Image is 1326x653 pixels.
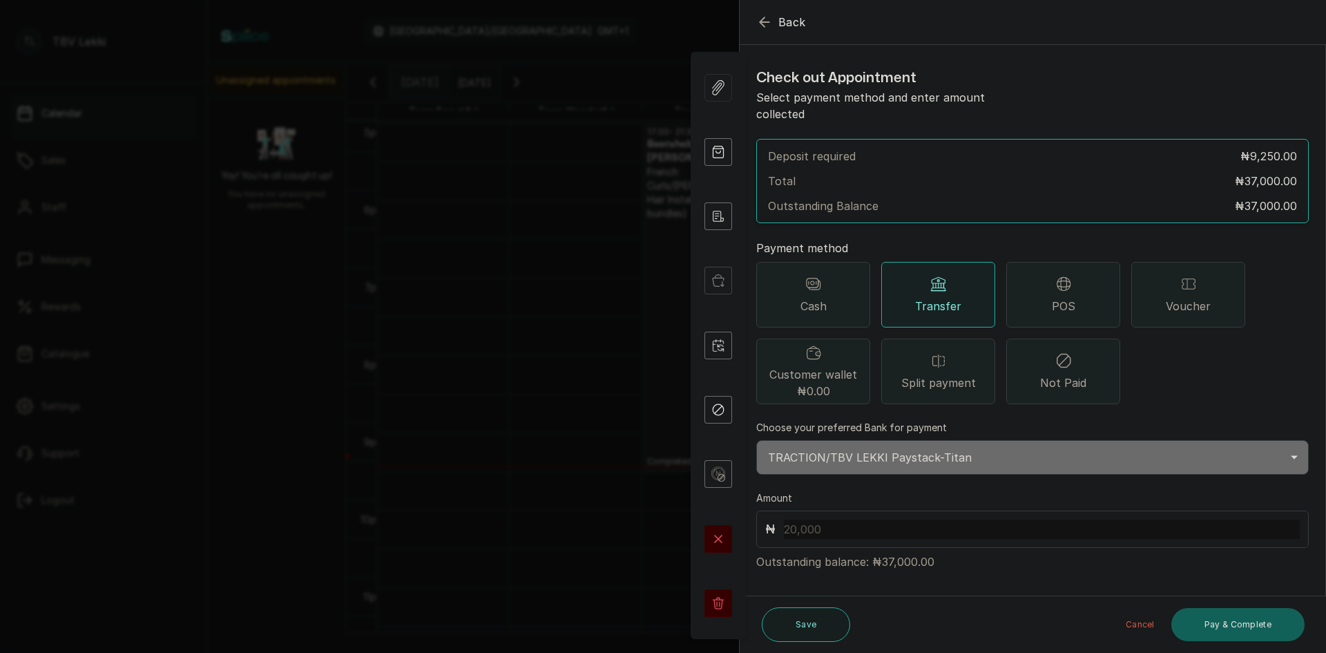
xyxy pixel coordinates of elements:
[756,491,792,505] label: Amount
[778,14,806,30] span: Back
[1235,198,1297,214] p: ₦37,000.00
[768,148,856,164] p: Deposit required
[765,520,776,539] p: ₦
[768,198,878,214] p: Outstanding Balance
[1240,148,1297,164] p: ₦9,250.00
[784,520,1300,539] input: 20,000
[756,240,1309,256] p: Payment method
[1235,173,1297,189] p: ₦37,000.00
[756,14,806,30] button: Back
[797,383,830,399] span: ₦0.00
[762,607,850,642] button: Save
[800,298,827,314] span: Cash
[756,67,1032,89] h1: Check out Appointment
[1166,298,1211,314] span: Voucher
[1052,298,1075,314] span: POS
[1171,608,1305,641] button: Pay & Complete
[901,375,976,391] span: Split payment
[915,298,961,314] span: Transfer
[769,366,857,399] span: Customer wallet
[756,421,947,435] label: Choose your preferred Bank for payment
[756,89,1032,122] p: Select payment method and enter amount collected
[768,173,796,189] p: Total
[1115,608,1166,641] button: Cancel
[756,548,1309,570] p: Outstanding balance: ₦37,000.00
[1040,375,1086,391] span: Not Paid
